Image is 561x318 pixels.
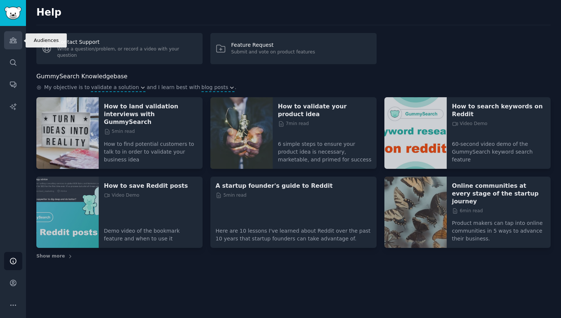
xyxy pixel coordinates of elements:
[452,121,488,127] span: Video Demo
[278,102,371,118] a: How to validate your product idea
[452,135,545,164] p: 60-second video demo of the GummySearch keyword search feature
[216,182,371,190] a: A startup founder's guide to Reddit
[452,208,483,214] span: 6 min read
[452,182,545,205] a: Online communities at every stage of the startup journey
[278,135,371,164] p: 6 simple steps to ensure your product idea is necessary, marketable, and primed for success
[147,83,200,92] span: and I learn best with
[36,72,127,81] h2: GummySearch Knowledgebase
[231,49,315,56] div: Submit and vote on product features
[104,222,197,243] p: Demo video of the bookmark feature and when to use it
[91,83,139,91] span: validate a solution
[452,214,545,243] p: Product makers can tap into online communities in 5 ways to advance their business.
[36,253,65,260] span: Show more
[36,83,551,92] div: .
[104,192,140,199] span: Video Demo
[201,83,235,91] button: blog posts
[384,97,447,169] img: How to search keywords on Reddit
[216,192,246,199] span: 5 min read
[44,83,90,92] span: My objective is to
[104,128,135,135] span: 5 min read
[452,102,545,118] a: How to search keywords on Reddit
[104,102,197,126] a: How to land validation interviews with GummySearch
[36,7,551,19] h2: Help
[4,7,22,20] img: GummySearch logo
[278,121,309,127] span: 7 min read
[36,97,99,169] img: How to land validation interviews with GummySearch
[36,177,99,248] img: How to save Reddit posts
[104,135,197,164] p: How to find potential customers to talk to in order to validate your business idea
[210,33,377,64] a: Feature RequestSubmit and vote on product features
[36,33,203,64] a: Contact SupportWrite a question/problem, or record a video with your question
[210,97,273,169] img: How to validate your product idea
[91,83,145,91] button: validate a solution
[201,83,228,91] span: blog posts
[231,41,315,49] div: Feature Request
[104,182,197,190] a: How to save Reddit posts
[384,177,447,248] img: Online communities at every stage of the startup journey
[216,222,371,243] p: Here are 10 lessons I've learned about Reddit over the past 10 years that startup founders can ta...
